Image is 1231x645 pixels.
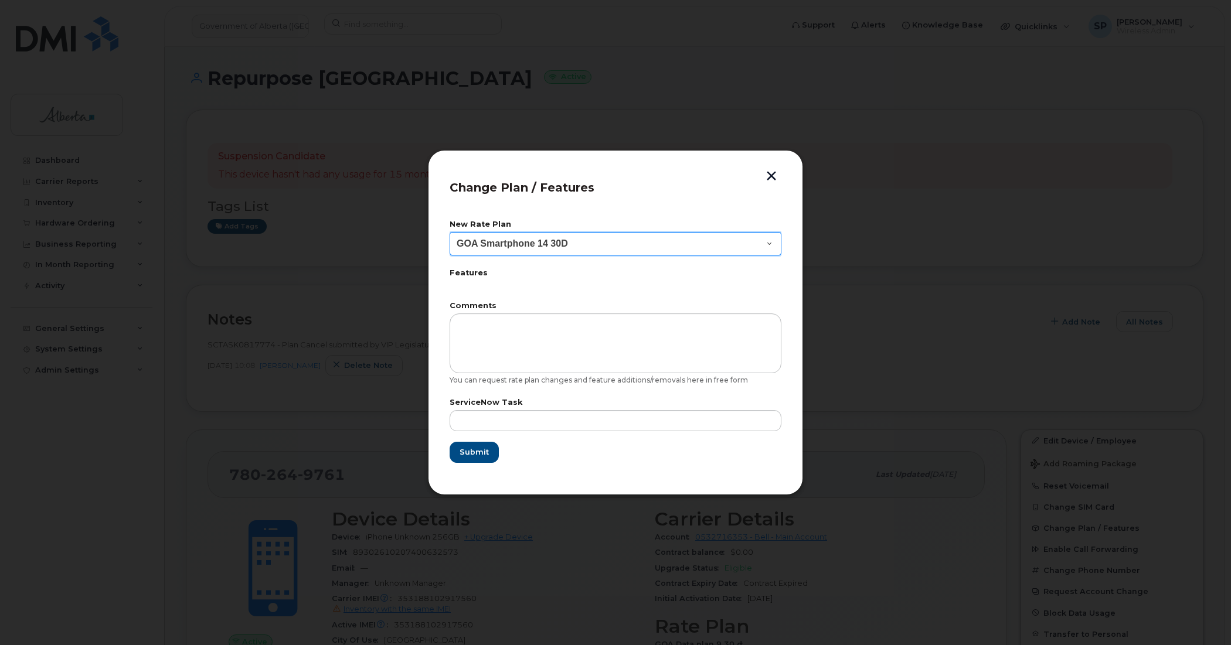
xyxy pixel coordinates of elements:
[450,442,499,463] button: Submit
[450,399,781,407] label: ServiceNow Task
[450,376,781,385] div: You can request rate plan changes and feature additions/removals here in free form
[460,446,489,458] span: Submit
[450,302,781,310] label: Comments
[450,221,781,228] label: New Rate Plan
[450,180,594,194] span: Change Plan / Features
[450,269,781,277] label: Features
